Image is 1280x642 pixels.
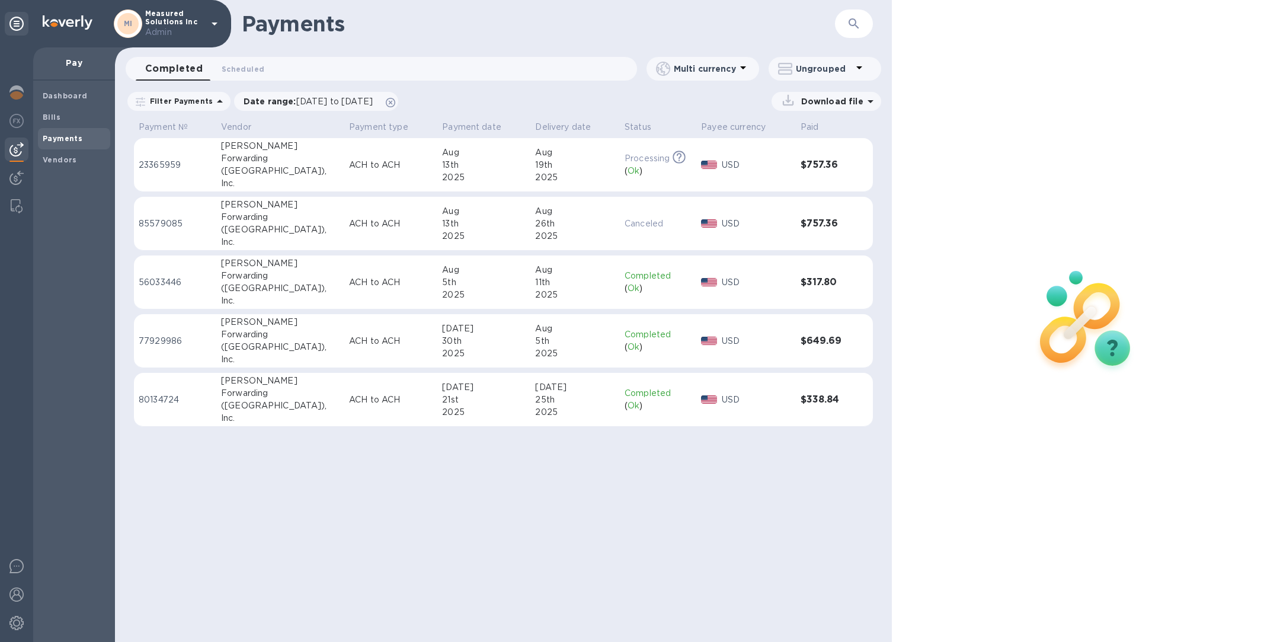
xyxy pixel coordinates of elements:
p: ACH to ACH [349,218,433,230]
p: Download file [796,95,863,107]
p: 80134724 [139,394,212,406]
div: [PERSON_NAME] [221,199,340,211]
span: Payment № [139,121,203,133]
div: ( ) [625,165,692,177]
div: ([GEOGRAPHIC_DATA]), [221,400,340,412]
div: 2025 [442,289,526,301]
h3: $757.36 [801,159,847,171]
p: USD [722,159,791,171]
p: ACH to ACH [349,394,433,406]
div: Date range:[DATE] to [DATE] [234,92,398,111]
div: ([GEOGRAPHIC_DATA]), [221,282,340,295]
div: ([GEOGRAPHIC_DATA]), [221,165,340,177]
p: Date range : [244,95,379,107]
p: Ok [628,282,639,295]
div: ([GEOGRAPHIC_DATA]), [221,223,340,236]
div: 2025 [535,289,615,301]
p: USD [722,335,791,347]
div: 13th [442,218,526,230]
b: Dashboard [43,91,88,100]
div: Aug [535,264,615,276]
img: USD [701,161,717,169]
h3: $338.84 [801,394,847,405]
p: Completed [625,328,692,341]
div: Inc. [221,412,340,424]
div: 2025 [535,406,615,419]
p: Delivery date [535,121,591,133]
p: ACH to ACH [349,159,433,171]
div: ([GEOGRAPHIC_DATA]), [221,341,340,353]
p: USD [722,218,791,230]
img: USD [701,395,717,404]
b: Vendors [43,155,77,164]
span: Scheduled [222,63,264,75]
div: ( ) [625,400,692,412]
div: 2025 [535,230,615,242]
p: 56033446 [139,276,212,289]
div: 5th [535,335,615,347]
span: [DATE] to [DATE] [296,97,373,106]
div: Aug [535,146,615,159]
div: Inc. [221,236,340,248]
div: 26th [535,218,615,230]
div: Inc. [221,353,340,366]
div: Inc. [221,295,340,307]
div: Aug [535,205,615,218]
div: 2025 [535,171,615,184]
img: Foreign exchange [9,114,24,128]
h3: $757.36 [801,218,847,229]
b: MI [124,19,133,28]
p: Status [625,121,651,133]
p: ACH to ACH [349,276,433,289]
div: Aug [442,205,526,218]
div: 30th [442,335,526,347]
p: USD [722,276,791,289]
p: Completed [625,270,692,282]
div: Forwarding [221,328,340,341]
p: Vendor [221,121,251,133]
div: Aug [442,264,526,276]
p: Canceled [625,218,692,230]
p: Paid [801,121,819,133]
p: Ok [628,341,639,353]
p: Ungrouped [796,63,852,75]
p: Payment date [442,121,501,133]
div: Aug [535,322,615,335]
div: Forwarding [221,270,340,282]
div: Forwarding [221,211,340,223]
div: [DATE] [535,381,615,394]
div: 21st [442,394,526,406]
div: ( ) [625,282,692,295]
div: Unpin categories [5,12,28,36]
div: 2025 [442,230,526,242]
div: Forwarding [221,152,340,165]
p: USD [722,394,791,406]
div: 19th [535,159,615,171]
div: 5th [442,276,526,289]
p: 85579085 [139,218,212,230]
p: Completed [625,387,692,400]
p: ACH to ACH [349,335,433,347]
div: 2025 [442,347,526,360]
div: 11th [535,276,615,289]
div: 2025 [535,347,615,360]
div: Inc. [221,177,340,190]
span: Vendor [221,121,267,133]
div: Forwarding [221,387,340,400]
div: Aug [442,146,526,159]
b: Bills [43,113,60,122]
div: ( ) [625,341,692,353]
div: [PERSON_NAME] [221,375,340,387]
div: [DATE] [442,381,526,394]
p: Multi currency [674,63,736,75]
span: Payment type [349,121,424,133]
div: 2025 [442,406,526,419]
span: Payment date [442,121,517,133]
div: [PERSON_NAME] [221,316,340,328]
p: Payment type [349,121,408,133]
span: Completed [145,60,203,77]
span: Delivery date [535,121,606,133]
img: USD [701,337,717,345]
p: Measured Solutions Inc [145,9,204,39]
h1: Payments [242,11,747,36]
